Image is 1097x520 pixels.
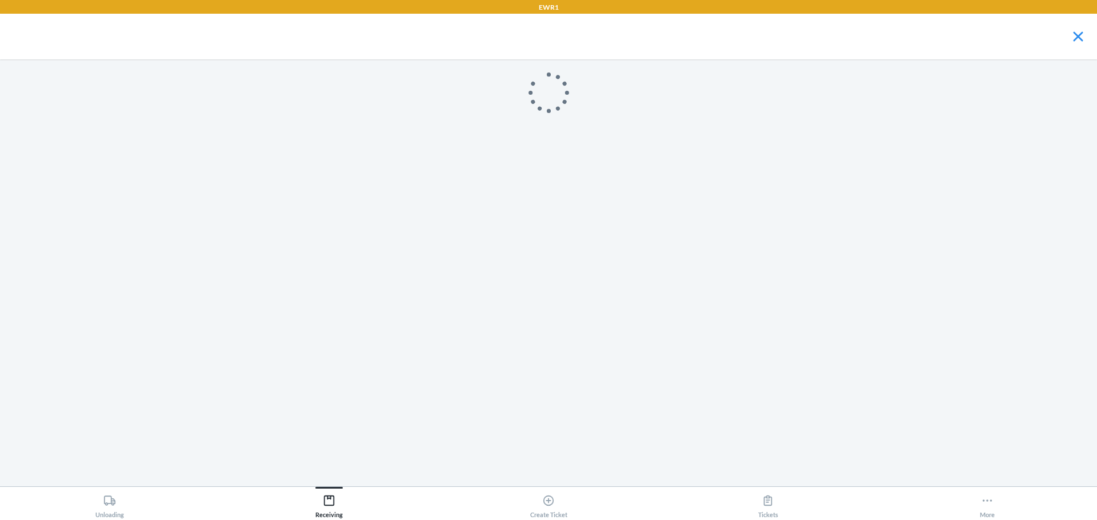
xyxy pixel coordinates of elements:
[439,487,658,518] button: Create Ticket
[980,490,995,518] div: More
[878,487,1097,518] button: More
[658,487,878,518] button: Tickets
[539,2,559,13] p: EWR1
[315,490,343,518] div: Receiving
[95,490,124,518] div: Unloading
[530,490,567,518] div: Create Ticket
[219,487,439,518] button: Receiving
[758,490,778,518] div: Tickets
